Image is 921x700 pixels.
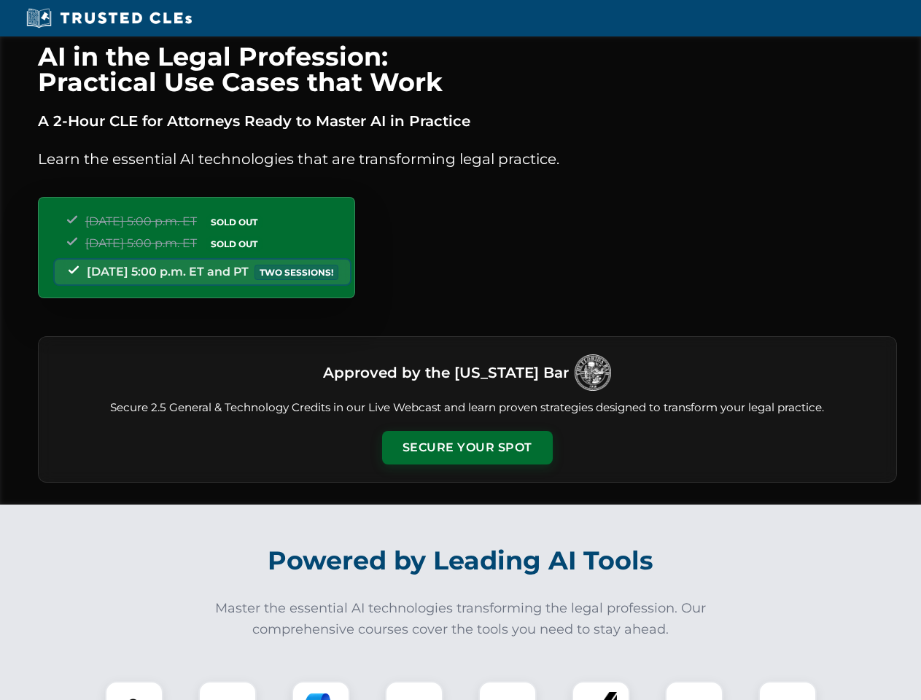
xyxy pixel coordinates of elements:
img: Trusted CLEs [22,7,196,29]
img: Logo [575,354,611,391]
span: [DATE] 5:00 p.m. ET [85,214,197,228]
h2: Powered by Leading AI Tools [57,535,865,586]
span: [DATE] 5:00 p.m. ET [85,236,197,250]
h3: Approved by the [US_STATE] Bar [323,359,569,386]
span: SOLD OUT [206,214,263,230]
p: Secure 2.5 General & Technology Credits in our Live Webcast and learn proven strategies designed ... [56,400,879,416]
p: A 2-Hour CLE for Attorneys Ready to Master AI in Practice [38,109,897,133]
p: Learn the essential AI technologies that are transforming legal practice. [38,147,897,171]
h1: AI in the Legal Profession: Practical Use Cases that Work [38,44,897,95]
span: SOLD OUT [206,236,263,252]
p: Master the essential AI technologies transforming the legal profession. Our comprehensive courses... [206,598,716,640]
button: Secure Your Spot [382,431,553,464]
